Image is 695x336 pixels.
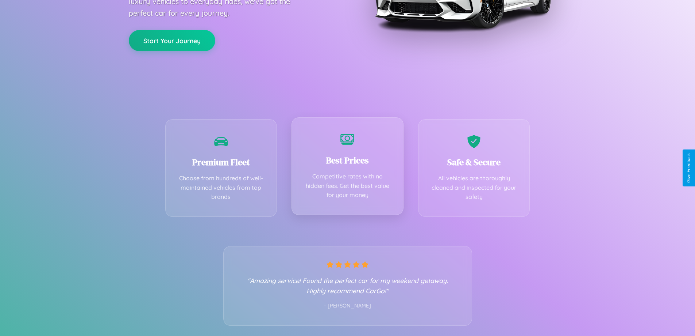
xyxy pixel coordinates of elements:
p: Competitive rates with no hidden fees. Get the best value for your money [303,172,392,200]
h3: Premium Fleet [177,156,266,168]
h3: Safe & Secure [429,156,519,168]
h3: Best Prices [303,154,392,166]
p: All vehicles are thoroughly cleaned and inspected for your safety [429,174,519,202]
p: Choose from hundreds of well-maintained vehicles from top brands [177,174,266,202]
p: - [PERSON_NAME] [238,301,457,311]
button: Start Your Journey [129,30,215,51]
p: "Amazing service! Found the perfect car for my weekend getaway. Highly recommend CarGo!" [238,275,457,296]
div: Give Feedback [686,153,691,183]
